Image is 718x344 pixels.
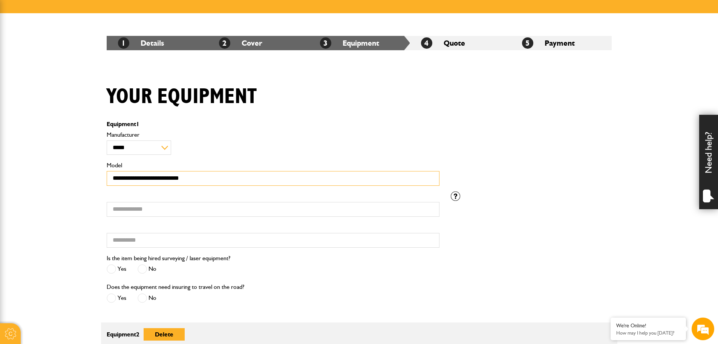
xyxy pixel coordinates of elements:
[699,115,718,209] div: Need help?
[410,36,511,50] li: Quote
[107,284,244,290] label: Does the equipment need insuring to travel on the road?
[13,42,32,52] img: d_20077148190_company_1631870298795_20077148190
[107,84,257,110] h1: Your equipment
[118,39,164,48] a: 1Details
[107,328,439,341] p: Equipment
[522,37,533,49] span: 5
[144,328,185,341] button: Delete
[511,36,612,50] li: Payment
[107,132,439,138] label: Manufacturer
[39,42,127,52] div: Chat with us now
[10,137,138,226] textarea: Type your message and hit 'Enter'
[103,233,137,243] em: Start Chat
[138,293,156,303] label: No
[10,70,138,86] input: Enter your last name
[219,39,262,48] a: 2Cover
[107,255,230,261] label: Is the item being hired surveying / laser equipment?
[107,293,126,303] label: Yes
[10,114,138,131] input: Enter your phone number
[136,120,139,128] span: 1
[124,4,142,22] div: Minimize live chat window
[320,37,331,49] span: 3
[616,322,680,329] div: We're Online!
[136,331,139,338] span: 2
[107,162,439,168] label: Model
[616,330,680,336] p: How may I help you today?
[421,37,432,49] span: 4
[309,36,410,50] li: Equipment
[107,121,439,127] p: Equipment
[107,264,126,274] label: Yes
[118,37,129,49] span: 1
[219,37,230,49] span: 2
[10,92,138,109] input: Enter your email address
[138,264,156,274] label: No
